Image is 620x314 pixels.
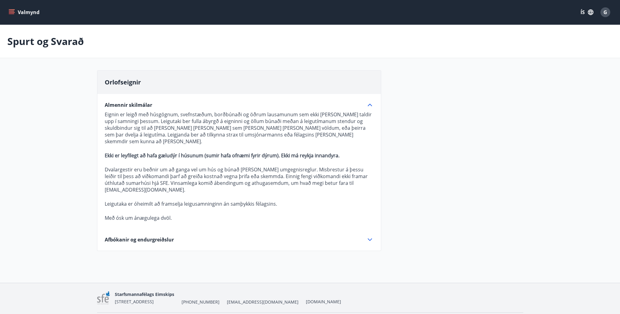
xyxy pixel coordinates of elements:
[105,152,340,159] strong: Ekki er leyfilegt að hafa gæludýr í húsunum (sumir hafa ofnæmi fyrir dýrum). Ekki má reykja innan...
[182,299,220,305] span: [PHONE_NUMBER]
[105,101,374,109] div: Almennir skilmálar
[115,299,154,305] span: [STREET_ADDRESS]
[105,78,141,86] span: Orlofseignir
[97,291,110,305] img: 7sa1LslLnpN6OqSLT7MqncsxYNiZGdZT4Qcjshc2.png
[7,7,42,18] button: menu
[115,291,174,297] span: Starfsmannafélags Eimskips
[105,109,374,229] div: Almennir skilmálar
[306,299,341,305] a: [DOMAIN_NAME]
[577,7,597,18] button: ÍS
[227,299,299,305] span: [EMAIL_ADDRESS][DOMAIN_NAME]
[105,236,374,243] div: Afbókanir og endurgreiðslur
[105,111,374,145] p: Eignin er leigð með húsgögnum, svefnstæðum, borðbúnaði og öðrum lausamunum sem ekki [PERSON_NAME]...
[603,9,607,16] span: G
[105,236,174,243] span: Afbókanir og endurgreiðslur
[105,166,374,193] p: Dvalargestir eru beðnir um að ganga vel um hús og búnað [PERSON_NAME] umgegnisreglur. Misbrestur ...
[105,200,374,207] p: Leigutaka er óheimilt að framselja leigusamninginn án samþykkis félagsins.
[105,102,152,108] span: Almennir skilmálar
[7,35,84,48] p: Spurt og Svarað
[105,215,374,221] p: Með ósk um ánægulega dvöl.
[598,5,613,20] button: G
